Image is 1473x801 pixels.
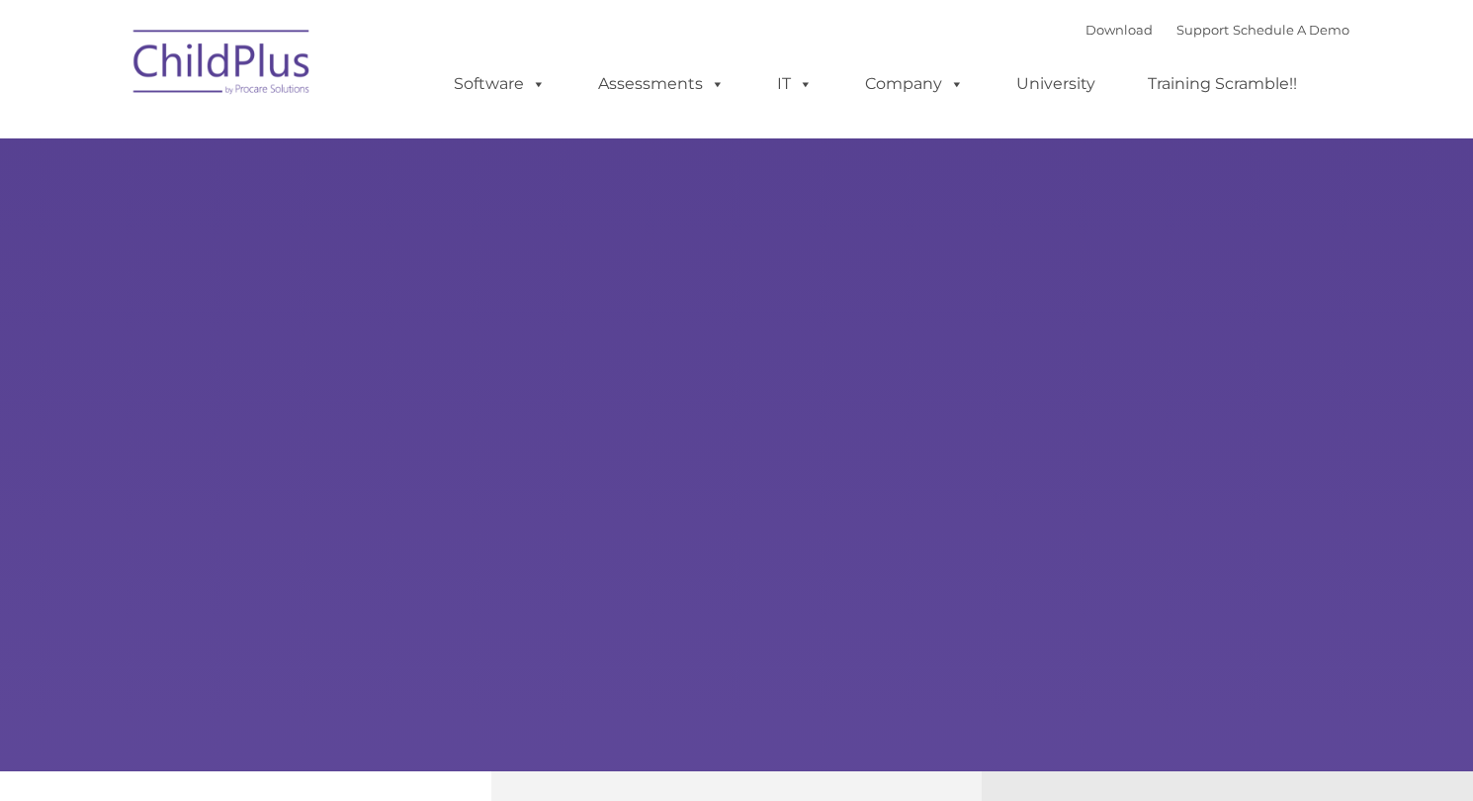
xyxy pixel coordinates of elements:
a: Training Scramble!! [1128,64,1317,104]
a: Support [1176,22,1229,38]
font: | [1085,22,1349,38]
a: Software [434,64,565,104]
a: University [996,64,1115,104]
a: Assessments [578,64,744,104]
a: Schedule A Demo [1233,22,1349,38]
img: ChildPlus by Procare Solutions [124,16,321,115]
a: IT [757,64,832,104]
a: Company [845,64,984,104]
a: Download [1085,22,1153,38]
